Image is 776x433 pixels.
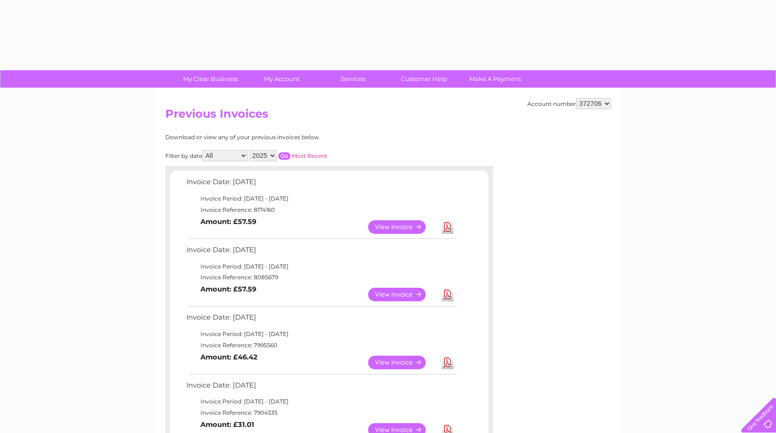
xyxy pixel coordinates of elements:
[184,396,458,407] td: Invoice Period: [DATE] - [DATE]
[442,356,453,369] a: Download
[442,288,453,301] a: Download
[457,70,534,88] a: Make A Payment
[184,328,458,340] td: Invoice Period: [DATE] - [DATE]
[184,272,458,283] td: Invoice Reference: 8085679
[385,70,463,88] a: Customer Help
[184,193,458,204] td: Invoice Period: [DATE] - [DATE]
[184,407,458,418] td: Invoice Reference: 7904535
[184,176,458,193] td: Invoice Date: [DATE]
[200,353,258,361] b: Amount: £46.42
[184,204,458,216] td: Invoice Reference: 8174160
[442,220,453,234] a: Download
[200,285,256,293] b: Amount: £57.59
[165,134,411,141] div: Download or view any of your previous invoices below.
[165,150,411,161] div: Filter by date
[184,261,458,272] td: Invoice Period: [DATE] - [DATE]
[314,70,392,88] a: Services
[172,70,249,88] a: My Clear Business
[368,220,437,234] a: View
[243,70,320,88] a: My Account
[184,311,458,328] td: Invoice Date: [DATE]
[165,107,611,125] h2: Previous Invoices
[184,244,458,261] td: Invoice Date: [DATE]
[527,98,611,109] div: Account number
[200,217,256,226] b: Amount: £57.59
[292,152,327,159] a: Most Recent
[200,420,254,429] b: Amount: £31.01
[184,340,458,351] td: Invoice Reference: 7995560
[368,356,437,369] a: View
[368,288,437,301] a: View
[184,379,458,396] td: Invoice Date: [DATE]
